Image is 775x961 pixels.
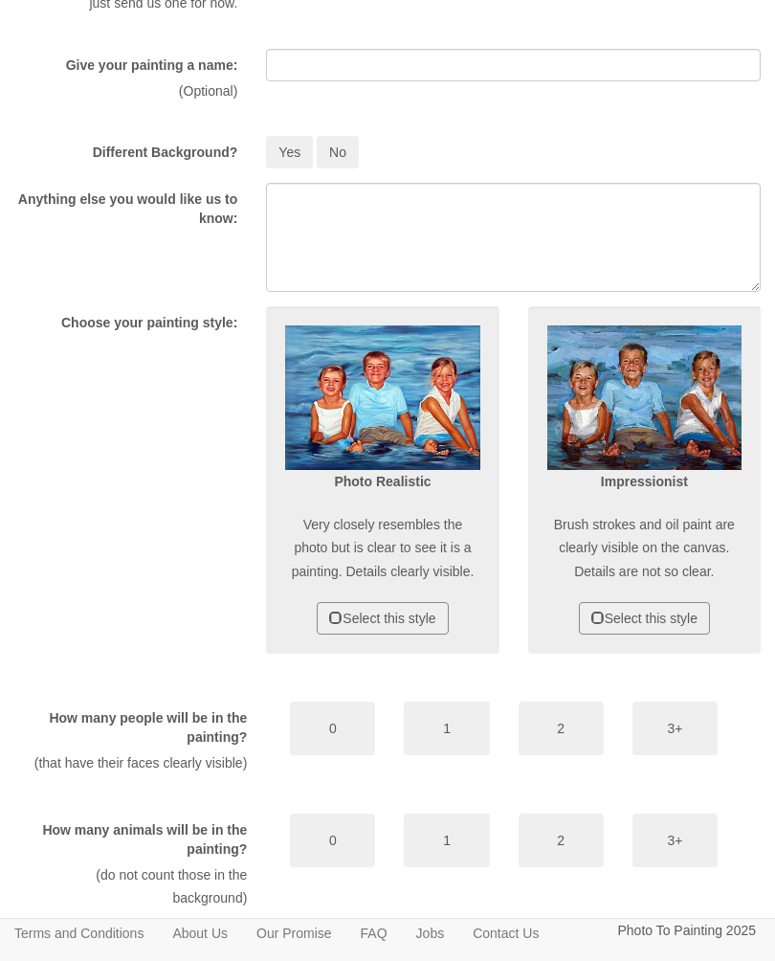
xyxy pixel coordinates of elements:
button: 3+ [632,814,718,867]
p: (Optional) [5,79,237,103]
button: 0 [290,814,375,867]
label: Choose your painting style: [61,313,237,332]
label: How many animals will be in the painting? [33,820,247,859]
p: Brush strokes and oil paint are clearly visible on the canvas. Details are not so clear. [547,513,742,584]
button: 1 [404,702,489,755]
button: Select this style [317,602,448,635]
a: FAQ [346,919,402,948]
p: (that have their faces clearly visible) [33,751,247,775]
button: No [317,136,359,168]
a: Jobs [402,919,459,948]
p: (do not count those in the background) [33,863,247,910]
p: Very closely resembles the photo but is clear to see it is a painting. Details clearly visible. [285,513,479,584]
button: 0 [290,702,375,755]
p: Impressionist [547,470,742,494]
label: Different Background? [93,143,238,162]
a: About Us [158,919,242,948]
p: Photo Realistic [285,470,479,494]
label: How many people will be in the painting? [33,708,247,747]
label: Give your painting a name: [66,56,238,75]
a: Our Promise [242,919,346,948]
button: 2 [519,702,604,755]
img: Impressionist [547,325,742,470]
button: 3+ [632,702,718,755]
button: Yes [266,136,313,168]
button: 2 [519,814,604,867]
p: Photo To Painting 2025 [617,919,756,943]
label: Anything else you would like us to know: [5,190,237,228]
a: Contact Us [458,919,553,948]
img: Realism [285,325,479,470]
button: Select this style [579,602,710,635]
button: 1 [404,814,489,867]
